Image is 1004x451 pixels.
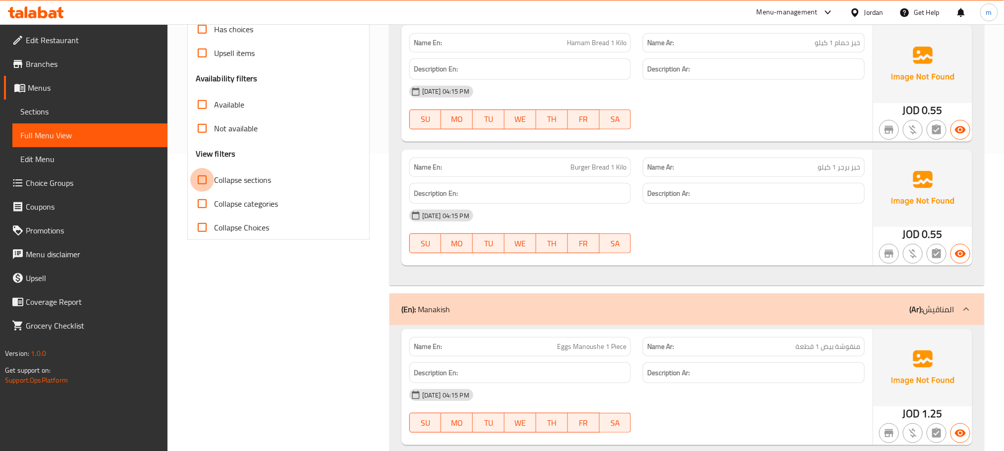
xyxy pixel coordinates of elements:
[414,416,438,430] span: SU
[903,225,920,244] span: JOD
[950,120,970,140] button: Available
[5,364,51,377] span: Get support on:
[477,112,501,126] span: TU
[214,99,244,111] span: Available
[647,367,690,379] strong: Description Ar:
[414,38,442,48] strong: Name En:
[873,329,972,406] img: Ae5nvW7+0k+MAAAAAElFTkSuQmCC
[927,423,947,443] button: Not has choices
[540,112,564,126] span: TH
[568,110,600,129] button: FR
[418,391,473,400] span: [DATE] 04:15 PM
[414,112,438,126] span: SU
[4,52,167,76] a: Branches
[441,110,473,129] button: MO
[879,244,899,264] button: Not branch specific item
[414,162,442,172] strong: Name En:
[418,87,473,96] span: [DATE] 04:15 PM
[567,38,626,48] span: Hamam Bread 1 Kilo
[473,413,504,433] button: TU
[647,162,674,172] strong: Name Ar:
[214,174,271,186] span: Collapse sections
[409,413,442,433] button: SU
[414,187,458,200] strong: Description En:
[401,303,450,315] p: Manakish
[600,233,631,253] button: SA
[922,404,943,423] span: 1.25
[950,423,970,443] button: Available
[196,73,258,84] h3: Availability filters
[4,76,167,100] a: Menus
[26,177,160,189] span: Choice Groups
[604,112,627,126] span: SA
[508,416,532,430] span: WE
[815,38,860,48] span: خبز حمام 1 كيلو
[4,195,167,219] a: Coupons
[600,110,631,129] button: SA
[20,153,160,165] span: Edit Menu
[903,120,923,140] button: Purchased item
[879,423,899,443] button: Not branch specific item
[903,423,923,443] button: Purchased item
[409,233,442,253] button: SU
[540,416,564,430] span: TH
[418,211,473,221] span: [DATE] 04:15 PM
[4,171,167,195] a: Choice Groups
[818,162,860,172] span: خبز برجر 1 كيلو
[31,347,46,360] span: 1.0.0
[909,303,954,315] p: المناقيش
[922,101,943,120] span: 0.55
[473,233,504,253] button: TU
[873,150,972,227] img: Ae5nvW7+0k+MAAAAAElFTkSuQmCC
[12,100,167,123] a: Sections
[26,320,160,332] span: Grocery Checklist
[390,293,984,325] div: (En): Manakish(Ar):المناقيش
[441,413,473,433] button: MO
[864,7,884,18] div: Jordan
[20,129,160,141] span: Full Menu View
[214,47,255,59] span: Upsell items
[214,122,258,134] span: Not available
[508,236,532,251] span: WE
[647,38,674,48] strong: Name Ar:
[12,147,167,171] a: Edit Menu
[414,63,458,75] strong: Description En:
[795,341,860,352] span: منقوشة بيض 1 قطعة
[4,266,167,290] a: Upsell
[4,28,167,52] a: Edit Restaurant
[604,236,627,251] span: SA
[572,236,596,251] span: FR
[28,82,160,94] span: Menus
[600,413,631,433] button: SA
[26,248,160,260] span: Menu disclaimer
[909,302,923,317] b: (Ar):
[445,416,469,430] span: MO
[26,296,160,308] span: Coverage Report
[903,404,920,423] span: JOD
[508,112,532,126] span: WE
[473,110,504,129] button: TU
[572,416,596,430] span: FR
[414,341,442,352] strong: Name En:
[873,25,972,103] img: Ae5nvW7+0k+MAAAAAElFTkSuQmCC
[414,236,438,251] span: SU
[401,302,416,317] b: (En):
[409,110,442,129] button: SU
[647,187,690,200] strong: Description Ar:
[26,58,160,70] span: Branches
[879,120,899,140] button: Not branch specific item
[647,341,674,352] strong: Name Ar:
[604,416,627,430] span: SA
[26,34,160,46] span: Edit Restaurant
[5,374,68,387] a: Support.OpsPlatform
[557,341,626,352] span: Eggs Manoushe 1 Piece
[536,110,568,129] button: TH
[5,347,29,360] span: Version:
[536,413,568,433] button: TH
[477,416,501,430] span: TU
[445,236,469,251] span: MO
[986,7,992,18] span: m
[950,244,970,264] button: Available
[196,148,236,160] h3: View filters
[504,233,536,253] button: WE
